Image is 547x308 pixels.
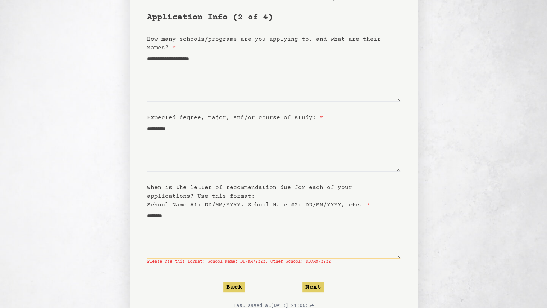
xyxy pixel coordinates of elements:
[302,282,324,292] button: Next
[147,36,381,51] label: How many schools/programs are you applying to, and what are their names?
[223,282,245,292] button: Back
[147,184,370,208] label: When is the letter of recommendation due for each of your applications? Use this format: School N...
[147,259,400,265] span: Please use this format: School Name: DD/MM/YYYY, Other School: DD/MM/YYYY
[147,12,400,23] h1: Application Info (2 of 4)
[147,115,323,121] label: Expected degree, major, and/or course of study:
